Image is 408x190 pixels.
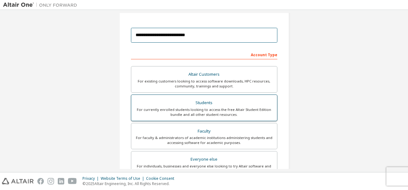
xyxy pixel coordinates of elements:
[146,176,178,181] div: Cookie Consent
[48,178,54,184] img: instagram.svg
[135,155,273,164] div: Everyone else
[58,178,64,184] img: linkedin.svg
[131,49,277,59] div: Account Type
[2,178,34,184] img: altair_logo.svg
[68,178,77,184] img: youtube.svg
[101,176,146,181] div: Website Terms of Use
[82,176,101,181] div: Privacy
[37,178,44,184] img: facebook.svg
[135,135,273,145] div: For faculty & administrators of academic institutions administering students and accessing softwa...
[135,70,273,79] div: Altair Customers
[135,164,273,174] div: For individuals, businesses and everyone else looking to try Altair software and explore our prod...
[3,2,80,8] img: Altair One
[135,107,273,117] div: For currently enrolled students looking to access the free Altair Student Edition bundle and all ...
[135,127,273,136] div: Faculty
[135,99,273,107] div: Students
[82,181,178,186] p: © 2025 Altair Engineering, Inc. All Rights Reserved.
[135,79,273,89] div: For existing customers looking to access software downloads, HPC resources, community, trainings ...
